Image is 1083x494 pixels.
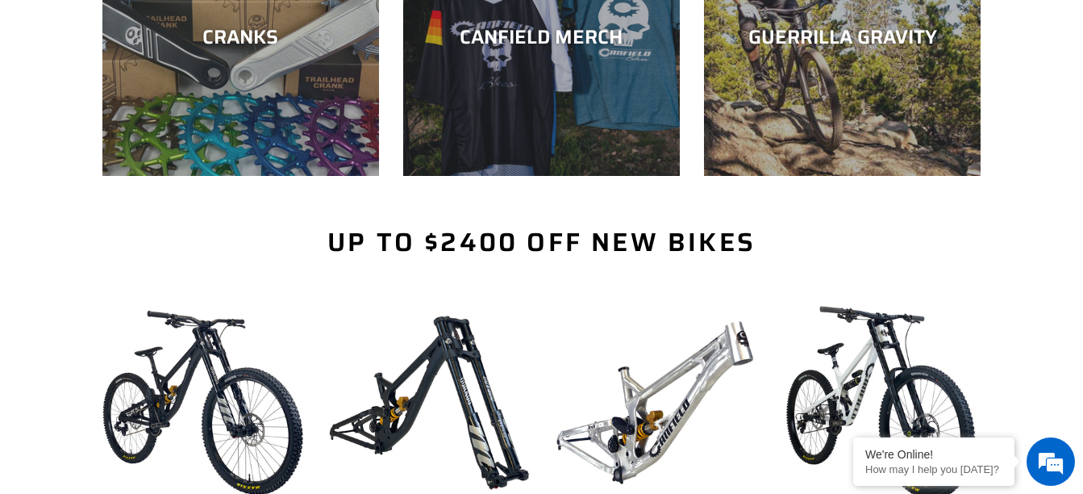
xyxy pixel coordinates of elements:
div: CRANKS [102,26,379,49]
div: We're Online! [865,448,1002,461]
p: How may I help you today? [865,463,1002,475]
div: CANFIELD MERCH [403,26,680,49]
h2: Up to $2400 Off New Bikes [102,227,981,257]
div: GUERRILLA GRAVITY [704,26,981,49]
